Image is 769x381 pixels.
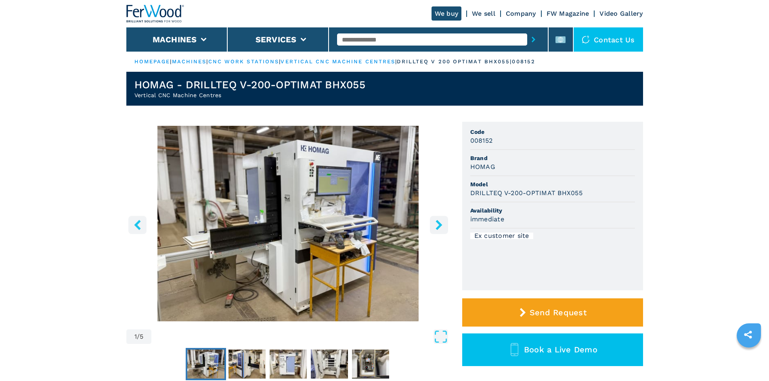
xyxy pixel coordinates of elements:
div: Contact us [574,27,643,52]
img: ca5ced165a090e437b8a42a21edc2b8e [270,350,307,379]
img: 9d766c677688ddec23789c60c6602b4d [228,350,266,379]
img: cb86916fb5694a8db29998c3b17d7143 [311,350,348,379]
h3: HOMAG [470,162,495,171]
span: | [279,58,281,65]
button: Go to Slide 4 [309,348,350,380]
span: | [395,58,397,65]
span: / [137,333,140,340]
img: c4d5a528aabcef2938cbd23bc6718b6c [187,350,224,379]
span: 5 [140,333,143,340]
h1: HOMAG - DRILLTEQ V-200-OPTIMAT BHX055 [134,78,365,91]
button: Go to Slide 1 [186,348,226,380]
a: vertical cnc machine centres [281,58,395,65]
span: Brand [470,154,635,162]
button: Machines [153,35,197,44]
button: right-button [430,216,448,234]
a: cnc work stations [208,58,279,65]
div: Ex customer site [470,233,533,239]
span: 1 [134,333,137,340]
button: left-button [128,216,147,234]
span: | [170,58,172,65]
img: 3955ccb7323ccb5ce09df1fce5b9884c [352,350,389,379]
span: Model [470,180,635,188]
span: Book a Live Demo [524,345,597,354]
img: Ferwood [126,5,184,23]
a: HOMEPAGE [134,58,170,65]
a: We buy [432,6,462,21]
a: machines [172,58,207,65]
button: Book a Live Demo [462,333,643,366]
nav: Thumbnail Navigation [126,348,450,380]
span: Availability [470,206,635,214]
button: Go to Slide 5 [350,348,391,380]
h3: DRILLTEQ V-200-OPTIMAT BHX055 [470,188,583,198]
button: submit-button [527,30,540,49]
button: Send Request [462,298,643,327]
button: Open Fullscreen [153,329,448,344]
a: Video Gallery [599,10,643,17]
button: Go to Slide 3 [268,348,308,380]
h2: Vertical CNC Machine Centres [134,91,365,99]
a: sharethis [738,325,758,345]
h3: 008152 [470,136,493,145]
p: 008152 [512,58,535,65]
span: | [206,58,208,65]
p: drillteq v 200 optimat bhx055 | [397,58,512,65]
span: Send Request [530,308,587,317]
img: Vertical CNC Machine Centres HOMAG DRILLTEQ V-200-OPTIMAT BHX055 [126,126,450,321]
h3: immediate [470,214,504,224]
button: Go to Slide 2 [227,348,267,380]
a: Company [506,10,536,17]
button: Services [256,35,297,44]
img: Contact us [582,35,590,44]
a: We sell [472,10,495,17]
div: Go to Slide 1 [126,126,450,321]
a: FW Magazine [547,10,589,17]
span: Code [470,128,635,136]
